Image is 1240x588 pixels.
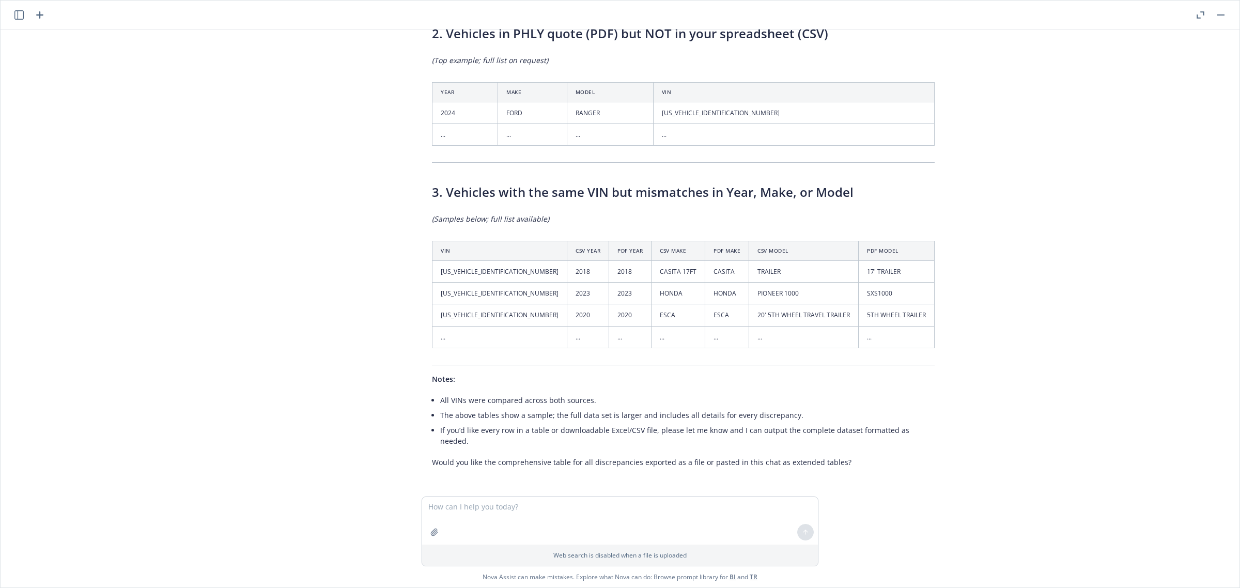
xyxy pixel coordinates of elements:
[432,374,455,384] span: Notes:
[859,283,935,304] td: SXS1000
[749,241,859,260] th: CSV Model
[498,82,567,102] th: Make
[567,102,653,123] td: RANGER
[567,124,653,146] td: ...
[567,283,609,304] td: 2023
[749,326,859,348] td: ...
[859,326,935,348] td: ...
[432,304,567,326] td: [US_VEHICLE_IDENTIFICATION_NUMBER]
[432,124,498,146] td: ...
[705,326,749,348] td: ...
[749,261,859,283] td: TRAILER
[440,423,935,448] li: If you’d like every row in a table or downloadable Excel/CSV file, please let me know and I can o...
[567,261,609,283] td: 2018
[652,261,705,283] td: CASITA 17FT
[859,304,935,326] td: 5TH WHEEL TRAILER
[428,551,812,560] p: Web search is disabled when a file is uploaded
[653,82,934,102] th: VIN
[498,102,567,123] td: FORD
[749,283,859,304] td: PIONEER 1000
[432,25,935,42] h3: 2. Vehicles in PHLY quote (PDF) but NOT in your spreadsheet (CSV)
[652,304,705,326] td: ESCA
[653,102,934,123] td: [US_VEHICLE_IDENTIFICATION_NUMBER]
[609,326,652,348] td: ...
[498,124,567,146] td: ...
[432,241,567,260] th: VIN
[705,304,749,326] td: ESCA
[432,82,498,102] th: Year
[432,55,548,65] em: (Top example; full list on request)
[567,241,609,260] th: CSV Year
[609,304,652,326] td: 2020
[730,572,736,581] a: BI
[440,408,935,423] li: The above tables show a sample; the full data set is larger and includes all details for every di...
[609,283,652,304] td: 2023
[653,124,934,146] td: ...
[432,326,567,348] td: ...
[652,283,705,304] td: HONDA
[705,261,749,283] td: CASITA
[652,241,705,260] th: CSV Make
[432,102,498,123] td: 2024
[859,241,935,260] th: PDF Model
[567,82,653,102] th: Model
[5,566,1235,587] span: Nova Assist can make mistakes. Explore what Nova can do: Browse prompt library for and
[432,214,549,224] em: (Samples below; full list available)
[859,261,935,283] td: 17' TRAILER
[705,241,749,260] th: PDF Make
[609,241,652,260] th: PDF Year
[432,283,567,304] td: [US_VEHICLE_IDENTIFICATION_NUMBER]
[705,283,749,304] td: HONDA
[750,572,757,581] a: TR
[432,183,935,201] h3: 3. Vehicles with the same VIN but mismatches in Year, Make, or Model
[440,393,935,408] li: All VINs were compared across both sources.
[567,304,609,326] td: 2020
[609,261,652,283] td: 2018
[652,326,705,348] td: ...
[749,304,859,326] td: 20' 5TH WHEEL TRAVEL TRAILER
[567,326,609,348] td: ...
[432,457,935,468] p: Would you like the comprehensive table for all discrepancies exported as a file or pasted in this...
[432,261,567,283] td: [US_VEHICLE_IDENTIFICATION_NUMBER]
